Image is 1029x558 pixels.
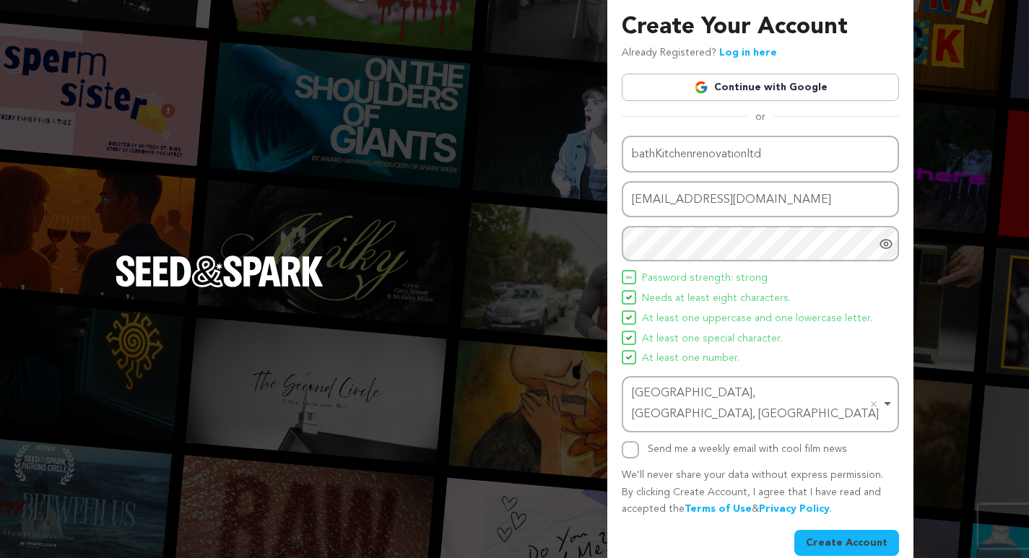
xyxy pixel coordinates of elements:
a: Show password as plain text. Warning: this will display your password on the screen. [879,237,893,251]
button: Remove item: 'ChIJyW3R1SxpdkgRBc_46nCHJFE' [867,397,881,411]
span: At least one special character. [642,331,782,348]
img: Seed&Spark Icon [626,315,632,321]
a: Terms of Use [685,504,752,514]
img: Seed&Spark Icon [626,335,632,341]
span: At least one number. [642,350,739,367]
img: Seed&Spark Icon [626,295,632,300]
p: We’ll never share your data without express permission. By clicking Create Account, I agree that ... [622,467,899,518]
span: At least one uppercase and one lowercase letter. [642,310,872,328]
span: or [747,110,774,124]
input: Name [622,136,899,173]
label: Send me a weekly email with cool film news [648,444,847,454]
a: Continue with Google [622,74,899,101]
img: Seed&Spark Icon [626,354,632,360]
div: [GEOGRAPHIC_DATA], [GEOGRAPHIC_DATA], [GEOGRAPHIC_DATA] [632,383,880,425]
button: Create Account [794,530,899,556]
h3: Create Your Account [622,10,899,45]
a: Seed&Spark Homepage [116,256,324,316]
img: Seed&Spark Icon [626,274,632,280]
a: Privacy Policy [759,504,830,514]
span: Needs at least eight characters. [642,290,791,308]
a: Log in here [719,48,777,58]
span: Password strength: strong [642,270,768,287]
input: Email address [622,181,899,218]
img: Seed&Spark Logo [116,256,324,287]
img: Google logo [694,80,708,95]
p: Already Registered? [622,45,777,62]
